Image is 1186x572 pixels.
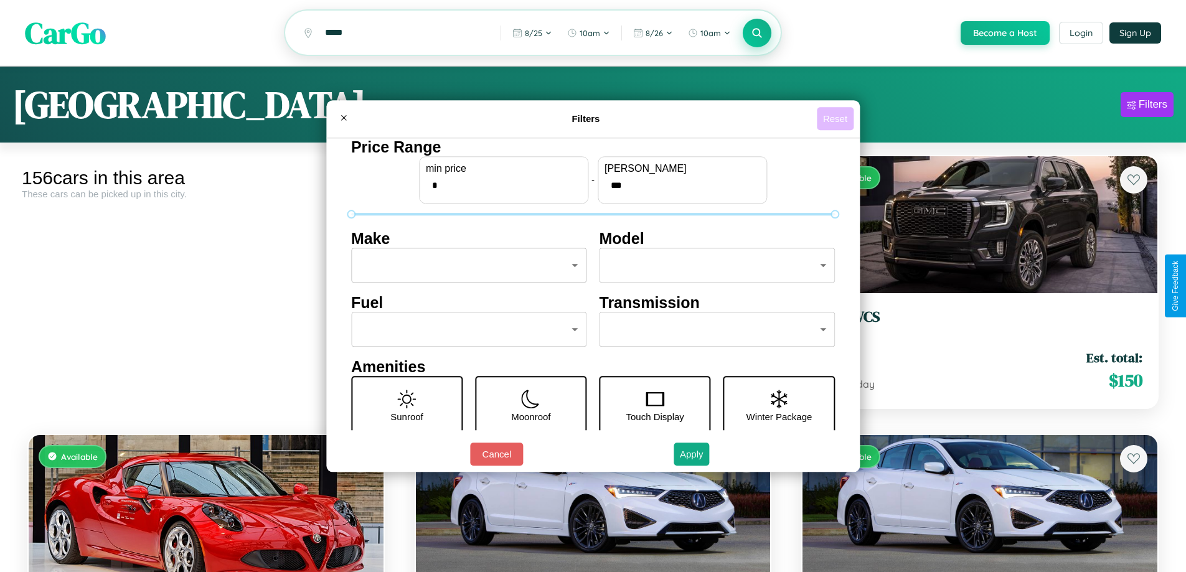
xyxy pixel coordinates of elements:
button: Apply [674,443,710,466]
span: Available [61,451,98,462]
p: Winter Package [746,408,812,425]
button: Filters [1121,92,1174,117]
span: 10am [580,28,600,38]
span: 8 / 25 [525,28,542,38]
div: Give Feedback [1171,261,1180,311]
span: / day [849,378,875,390]
label: min price [426,163,581,174]
h4: Filters [355,113,817,124]
h4: Make [351,230,587,248]
p: Moonroof [511,408,550,425]
a: GMC WCS2023 [817,308,1142,339]
span: CarGo [25,12,106,54]
span: 8 / 26 [646,28,663,38]
button: Become a Host [961,21,1050,45]
p: - [591,171,595,188]
label: [PERSON_NAME] [605,163,760,174]
button: Login [1059,22,1103,44]
span: $ 150 [1109,368,1142,393]
span: Est. total: [1086,349,1142,367]
div: Filters [1139,98,1167,111]
h4: Amenities [351,358,835,376]
button: Reset [817,107,854,130]
button: Cancel [470,443,523,466]
button: Sign Up [1109,22,1161,44]
h4: Fuel [351,294,587,312]
p: Sunroof [390,408,423,425]
h4: Model [600,230,835,248]
h4: Transmission [600,294,835,312]
h4: Price Range [351,138,835,156]
div: 156 cars in this area [22,167,390,189]
button: 10am [561,23,616,43]
div: These cars can be picked up in this city. [22,189,390,199]
p: Touch Display [626,408,684,425]
span: 10am [700,28,721,38]
button: 8/25 [506,23,558,43]
button: 8/26 [627,23,679,43]
button: 10am [682,23,737,43]
h1: [GEOGRAPHIC_DATA] [12,79,366,130]
h3: GMC WCS [817,308,1142,326]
